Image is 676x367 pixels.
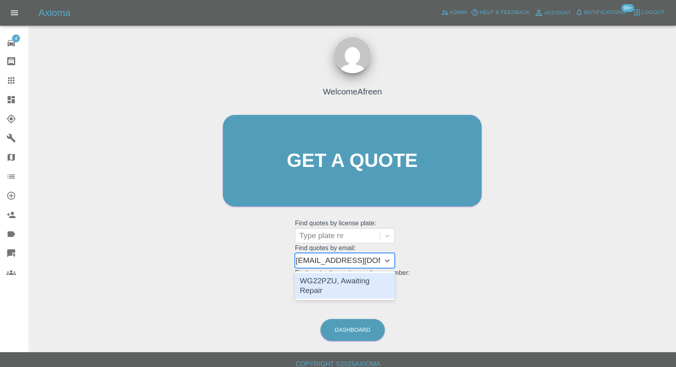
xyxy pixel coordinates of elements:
[584,8,626,17] span: Notifications
[223,115,482,207] a: Get a quote
[295,220,410,243] grid: Find quotes by license plate:
[450,8,467,17] span: Admin
[38,6,70,19] h5: Axioma
[480,8,530,17] span: Help & Feedback
[439,6,469,19] a: Admin
[320,319,385,341] a: Dashboard
[323,85,382,98] h4: Welcome Afreen
[334,37,370,73] img: ...
[631,6,666,19] button: Logout
[295,245,410,268] grid: Find quotes by email:
[295,269,410,293] grid: Find quotes by customer phone number:
[642,8,664,17] span: Logout
[544,8,571,18] span: Account
[295,273,395,299] div: WG22PZU, Awaiting Repair
[573,6,628,19] button: Notifications
[12,34,20,42] span: 4
[469,6,532,19] button: Help & Feedback
[621,4,634,12] span: 99+
[5,3,24,22] button: Open drawer
[532,6,573,19] a: Account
